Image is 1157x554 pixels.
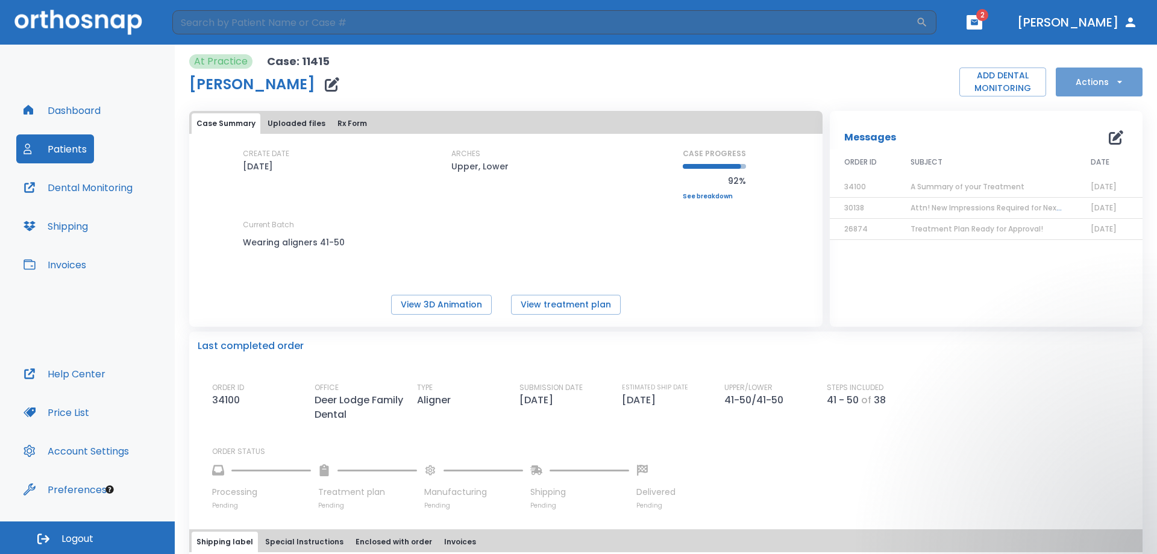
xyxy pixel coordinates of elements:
p: ORDER ID [212,382,244,393]
button: Help Center [16,359,113,388]
h1: [PERSON_NAME] [189,77,315,92]
button: Uploaded files [263,113,330,134]
p: 38 [874,393,886,408]
button: Dental Monitoring [16,173,140,202]
div: Tooltip anchor [104,484,115,495]
span: 26874 [844,224,868,234]
a: See breakdown [683,193,746,200]
span: Treatment Plan Ready for Approval! [911,224,1043,234]
button: [PERSON_NAME] [1012,11,1143,33]
span: A Summary of your Treatment [911,181,1024,192]
span: [DATE] [1091,181,1117,192]
p: TYPE [417,382,433,393]
p: 41-50/41-50 [724,393,788,408]
p: [DATE] [519,393,558,408]
span: Logout [61,532,93,546]
img: Orthosnap [14,10,142,34]
input: Search by Patient Name or Case # [172,10,916,34]
p: Shipping [530,486,629,499]
p: ESTIMATED SHIP DATE [622,382,688,393]
p: Aligner [417,393,456,408]
p: OFFICE [315,382,339,393]
button: View 3D Animation [391,295,492,315]
button: ADD DENTAL MONITORING [959,68,1046,96]
p: STEPS INCLUDED [827,382,883,393]
p: Deer Lodge Family Dental [315,393,417,422]
p: Pending [530,501,629,510]
p: Upper, Lower [451,159,509,174]
button: Dashboard [16,96,108,125]
button: Patients [16,134,94,163]
p: Manufacturing [424,486,523,499]
p: Pending [212,501,311,510]
p: Messages [844,130,896,145]
p: Pending [424,501,523,510]
span: 34100 [844,181,866,192]
button: Preferences [16,475,114,504]
button: Rx Form [333,113,372,134]
p: Pending [318,501,417,510]
p: of [861,393,871,408]
button: Price List [16,398,96,427]
button: Enclosed with order [351,532,437,552]
p: SUBMISSION DATE [519,382,583,393]
p: At Practice [194,54,248,69]
p: Pending [636,501,676,510]
button: Invoices [16,250,93,279]
p: UPPER/LOWER [724,382,773,393]
p: CASE PROGRESS [683,148,746,159]
button: View treatment plan [511,295,621,315]
p: CREATE DATE [243,148,289,159]
p: Case: 11415 [267,54,330,69]
p: Last completed order [198,339,304,353]
p: 34100 [212,393,245,408]
p: Current Batch [243,219,351,230]
p: ORDER STATUS [212,446,1134,457]
span: 2 [976,9,988,21]
p: Treatment plan [318,486,417,499]
button: Actions [1056,68,1143,96]
button: Shipping [16,212,95,241]
button: Special Instructions [260,532,348,552]
span: [DATE] [1091,203,1117,213]
p: Wearing aligners 41-50 [243,235,351,250]
span: SUBJECT [911,157,942,168]
p: Delivered [636,486,676,499]
p: ARCHES [451,148,480,159]
button: Shipping label [192,532,258,552]
p: Processing [212,486,311,499]
p: [DATE] [622,393,660,408]
p: [DATE] [243,159,273,174]
button: Invoices [439,532,481,552]
div: tabs [192,113,820,134]
span: 30138 [844,203,864,213]
button: Account Settings [16,436,136,465]
span: [DATE] [1091,224,1117,234]
span: Attn! New Impressions Required for Next Order [911,203,1082,213]
p: 92% [683,174,746,188]
p: 41 - 50 [827,393,859,408]
span: DATE [1091,157,1109,168]
div: tabs [192,532,1140,552]
button: Case Summary [192,113,260,134]
span: ORDER ID [844,157,877,168]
